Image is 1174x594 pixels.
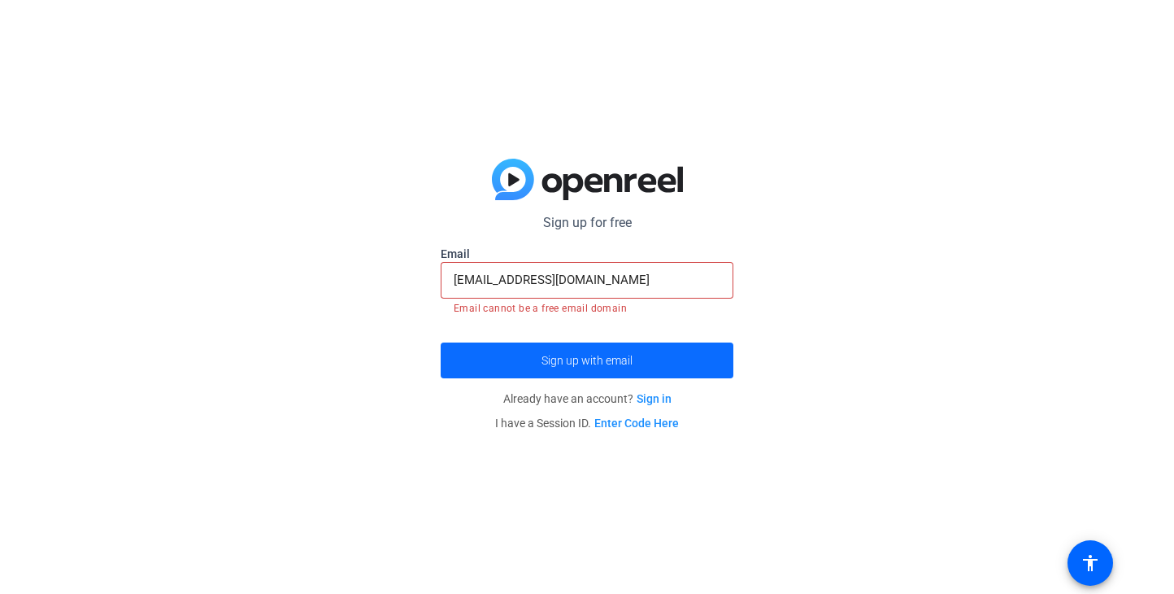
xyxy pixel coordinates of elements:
[1081,553,1100,573] mat-icon: accessibility
[454,299,720,317] mat-error: Email cannot be a free email domain
[441,246,733,262] label: Email
[503,392,672,405] span: Already have an account?
[441,343,733,378] button: Sign up with email
[492,159,683,201] img: blue-gradient.svg
[594,417,679,430] a: Enter Code Here
[454,270,720,290] input: Enter Email Address
[495,417,679,430] span: I have a Session ID.
[637,392,672,405] a: Sign in
[441,213,733,233] p: Sign up for free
